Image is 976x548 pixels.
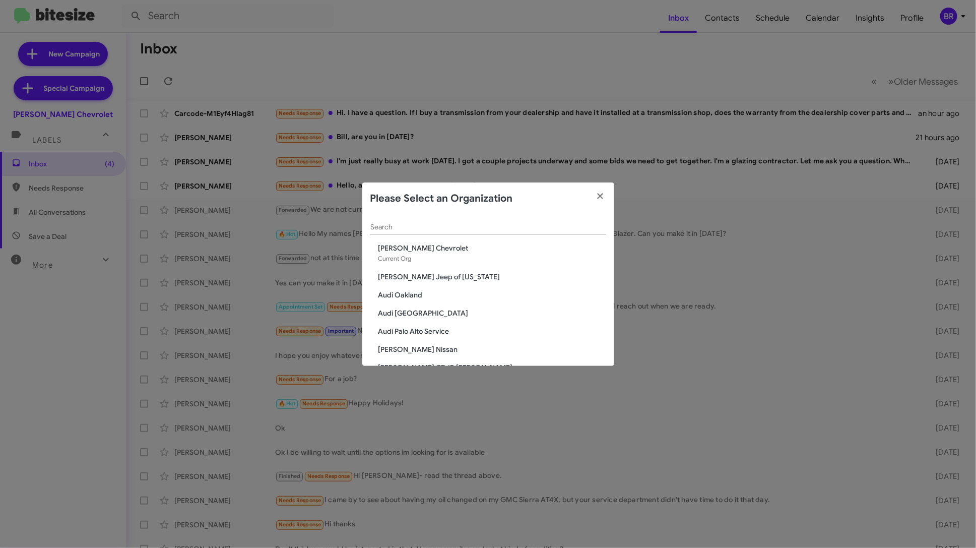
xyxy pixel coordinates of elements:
h2: Please Select an Organization [370,191,513,207]
span: Audi [GEOGRAPHIC_DATA] [378,308,606,318]
span: Audi Oakland [378,290,606,300]
span: Current Org [378,255,412,262]
span: Audi Palo Alto Service [378,326,606,336]
span: [PERSON_NAME] CDJR [PERSON_NAME] [378,362,606,373]
span: [PERSON_NAME] Chevrolet [378,243,606,253]
span: [PERSON_NAME] Nissan [378,344,606,354]
span: [PERSON_NAME] Jeep of [US_STATE] [378,272,606,282]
